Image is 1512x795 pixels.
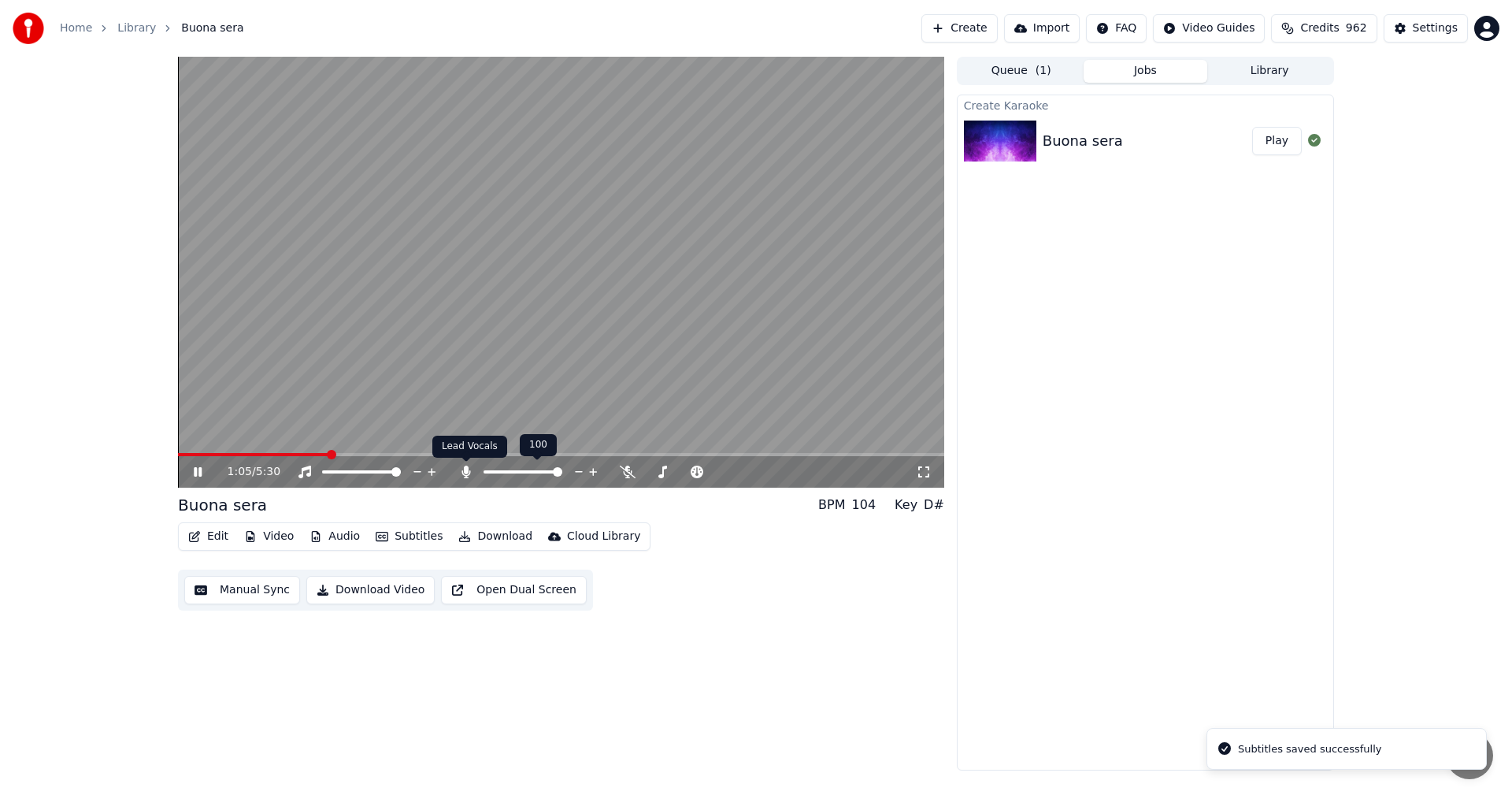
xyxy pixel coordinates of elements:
button: Audio [303,526,366,548]
button: Library [1207,60,1332,83]
div: 100 [520,434,557,456]
div: Subtitles saved successfully [1238,741,1381,757]
button: Download Video [306,576,435,604]
a: Library [117,20,156,36]
button: Create [921,14,998,43]
div: Cloud Library [567,529,640,544]
button: Settings [1384,14,1468,43]
div: / [228,464,265,480]
div: D# [924,496,944,515]
button: FAQ [1086,14,1147,43]
button: Video [238,526,300,548]
button: Video Guides [1153,14,1265,43]
a: Home [60,20,92,36]
div: Create Karaoke [958,95,1333,114]
span: 962 [1346,20,1367,36]
button: Play [1252,127,1302,155]
button: Import [1004,14,1080,43]
div: Key [895,496,917,515]
button: Credits962 [1271,14,1377,43]
img: youka [13,13,44,44]
span: 5:30 [256,464,280,480]
button: Subtitles [369,526,449,548]
span: Buona sera [181,20,243,36]
span: Credits [1300,20,1339,36]
button: Jobs [1084,60,1208,83]
div: Lead Vocals [432,436,507,458]
div: Buona sera [1043,130,1123,152]
button: Edit [182,526,235,548]
button: Queue [959,60,1084,83]
div: Buona sera [178,494,267,516]
button: Manual Sync [184,576,300,604]
button: Download [452,526,539,548]
span: ( 1 ) [1036,63,1051,79]
div: BPM [818,496,845,515]
button: Open Dual Screen [441,576,587,604]
span: 1:05 [228,464,252,480]
div: Settings [1413,20,1458,36]
nav: breadcrumb [60,20,243,36]
div: 104 [852,496,876,515]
